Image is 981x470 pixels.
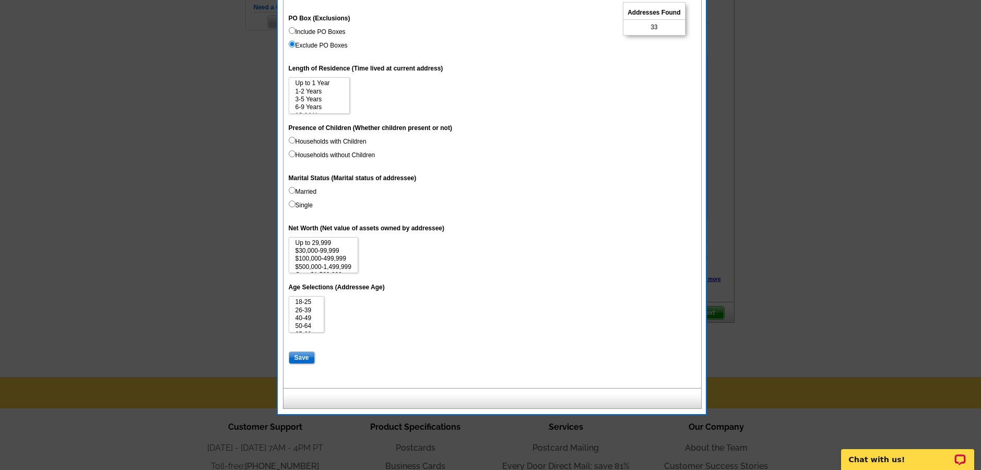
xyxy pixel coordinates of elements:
label: Households without Children [289,150,375,160]
input: Exclude PO Boxes [289,41,296,48]
label: Length of Residence (Time lived at current address) [289,64,443,73]
option: $500,000-1,499,999 [294,263,352,271]
option: Over $1,500,000 [294,271,352,279]
span: 33 [651,22,657,32]
option: 26-39 [294,307,319,314]
input: Include PO Boxes [289,27,296,34]
option: 1-2 Years [294,88,344,96]
iframe: LiveChat chat widget [834,437,981,470]
option: 6-9 Years [294,103,344,111]
label: Include PO Boxes [289,27,346,37]
input: Married [289,187,296,194]
label: Age Selections (Addressee Age) [289,283,385,292]
option: $30,000-99,999 [294,247,352,255]
label: Presence of Children (Whether children present or not) [289,123,452,133]
label: Households with Children [289,137,367,146]
option: $100,000-499,999 [294,255,352,263]
option: 40-49 [294,314,319,322]
input: Households with Children [289,137,296,144]
label: Married [289,187,317,196]
option: 3-5 Years [294,96,344,103]
label: Net Worth (Net value of assets owned by addressee) [289,224,445,233]
label: PO Box (Exclusions) [289,14,350,23]
option: Up to 29,999 [294,239,352,247]
input: Single [289,201,296,207]
option: Up to 1 Year [294,79,344,87]
label: Single [289,201,313,210]
label: Marital Status (Marital status of addressee) [289,173,417,183]
option: 10-14 Years [294,112,344,120]
option: 65-69 [294,331,319,338]
option: 18-25 [294,298,319,306]
input: Households without Children [289,150,296,157]
input: Save [289,351,315,364]
option: 50-64 [294,322,319,330]
span: Addresses Found [623,6,684,20]
label: Exclude PO Boxes [289,41,348,50]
